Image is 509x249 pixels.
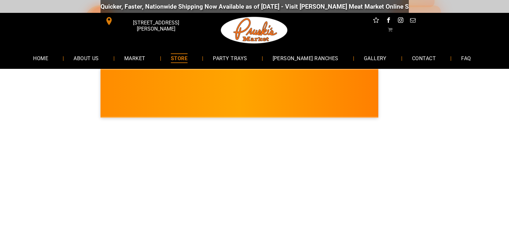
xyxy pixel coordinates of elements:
span: [PERSON_NAME] MARKET [375,98,502,108]
a: HOME [23,50,58,67]
a: [PERSON_NAME] RANCHES [263,50,348,67]
a: CONTACT [402,50,445,67]
a: STORE [161,50,197,67]
a: ABOUT US [64,50,109,67]
span: [STREET_ADDRESS][PERSON_NAME] [114,16,197,35]
a: [STREET_ADDRESS][PERSON_NAME] [101,16,199,26]
a: MARKET [115,50,155,67]
a: instagram [396,16,405,26]
a: FAQ [452,50,480,67]
img: Pruski-s+Market+HQ+Logo2-1920w.png [220,13,289,48]
a: PARTY TRAYS [203,50,257,67]
div: Quicker, Faster, Nationwide Shipping Now Available as of [DATE] - Visit [PERSON_NAME] Meat Market... [98,3,487,10]
a: GALLERY [354,50,396,67]
a: facebook [384,16,392,26]
a: email [408,16,417,26]
a: Social network [372,16,380,26]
